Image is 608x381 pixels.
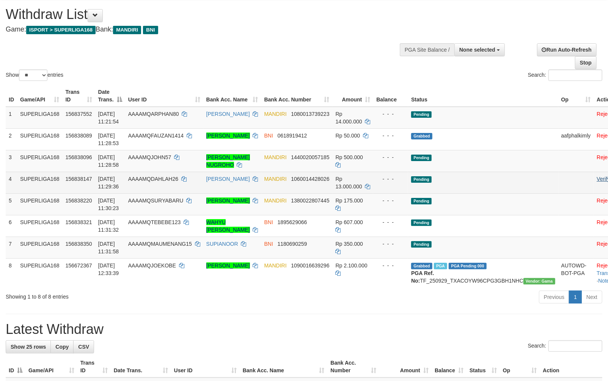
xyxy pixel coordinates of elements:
span: Rp 500.000 [336,154,363,160]
td: SUPERLIGA168 [17,258,63,288]
th: Game/API: activate to sort column ascending [17,85,63,107]
span: 156838350 [66,241,92,247]
a: Next [581,291,602,304]
th: Bank Acc. Name: activate to sort column ascending [203,85,261,107]
select: Showentries [19,70,47,81]
td: 8 [6,258,17,288]
label: Search: [528,70,602,81]
span: MANDIRI [264,176,287,182]
span: Copy 1180690259 to clipboard [278,241,307,247]
span: BNI [264,219,273,225]
th: User ID: activate to sort column ascending [125,85,203,107]
span: MANDIRI [264,154,287,160]
h1: Withdraw List [6,7,398,22]
span: MANDIRI [264,262,287,269]
div: - - - [376,218,405,226]
td: SUPERLIGA168 [17,193,63,215]
span: Copy 1895629066 to clipboard [278,219,307,225]
td: 2 [6,128,17,150]
span: AAAAMQJOHN57 [128,154,171,160]
td: 4 [6,172,17,193]
a: Stop [575,56,597,69]
a: [PERSON_NAME] [206,198,250,204]
th: Bank Acc. Number: activate to sort column ascending [328,356,380,378]
div: - - - [376,153,405,161]
th: Balance [373,85,408,107]
th: Trans ID: activate to sort column ascending [63,85,95,107]
th: Amount: activate to sort column ascending [379,356,432,378]
a: [PERSON_NAME] NUGROHO [206,154,250,168]
a: [PERSON_NAME] [206,176,250,182]
th: Bank Acc. Number: activate to sort column ascending [261,85,333,107]
a: Previous [539,291,569,304]
input: Search: [548,340,602,352]
span: 156838096 [66,154,92,160]
span: MANDIRI [264,198,287,204]
span: Rp 175.000 [336,198,363,204]
span: ISPORT > SUPERLIGA168 [26,26,96,34]
span: Show 25 rows [11,344,46,350]
th: ID: activate to sort column descending [6,356,25,378]
td: 5 [6,193,17,215]
span: Copy 1060014428026 to clipboard [291,176,329,182]
h4: Game: Bank: [6,26,398,33]
a: [PERSON_NAME] [206,133,250,139]
label: Show entries [6,70,63,81]
span: Copy [55,344,69,350]
div: - - - [376,197,405,204]
span: Vendor URL: https://trx31.1velocity.biz [523,278,555,285]
button: None selected [454,43,505,56]
span: AAAAMQTEBEBE123 [128,219,181,225]
span: [DATE] 12:33:39 [98,262,119,276]
td: SUPERLIGA168 [17,215,63,237]
span: AAAAMQDAHLAH26 [128,176,178,182]
a: SUPIANOOR [206,241,238,247]
a: Copy [50,340,74,353]
a: [PERSON_NAME] [206,111,250,117]
span: BNI [264,133,273,139]
span: Copy 0618919412 to clipboard [278,133,307,139]
td: 6 [6,215,17,237]
span: [DATE] 11:21:54 [98,111,119,125]
th: ID [6,85,17,107]
span: Pending [411,198,432,204]
span: BNI [143,26,158,34]
th: Balance: activate to sort column ascending [432,356,467,378]
th: Date Trans.: activate to sort column descending [95,85,125,107]
span: [DATE] 11:29:36 [98,176,119,190]
span: Pending [411,220,432,226]
span: None selected [459,47,495,53]
span: Pending [411,176,432,183]
span: [DATE] 11:31:58 [98,241,119,255]
span: 156838089 [66,133,92,139]
a: WAHYU [PERSON_NAME] [206,219,250,233]
div: - - - [376,262,405,269]
th: Game/API: activate to sort column ascending [25,356,77,378]
td: aafphalkimly [558,128,594,150]
td: SUPERLIGA168 [17,107,63,129]
h1: Latest Withdraw [6,322,602,337]
label: Search: [528,340,602,352]
span: Rp 607.000 [336,219,363,225]
span: AAAAMQSURYABARU [128,198,184,204]
th: Op: activate to sort column ascending [500,356,540,378]
span: AAAAMQMAUMENANG15 [128,241,192,247]
span: MANDIRI [264,111,287,117]
span: Copy 1080013739223 to clipboard [291,111,329,117]
th: Op: activate to sort column ascending [558,85,594,107]
td: 3 [6,150,17,172]
span: Marked by aafsengchandara [434,263,447,269]
a: CSV [73,340,94,353]
input: Search: [548,70,602,81]
span: Pending [411,155,432,161]
div: - - - [376,110,405,118]
td: SUPERLIGA168 [17,150,63,172]
span: Copy 1380022807445 to clipboard [291,198,329,204]
span: AAAAMQARPHAN80 [128,111,179,117]
span: Grabbed [411,133,432,139]
span: AAAAMQFAUZAN1414 [128,133,184,139]
span: Rp 50.000 [336,133,360,139]
span: [DATE] 11:28:53 [98,133,119,146]
span: PGA Pending [449,263,487,269]
span: Grabbed [411,263,432,269]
